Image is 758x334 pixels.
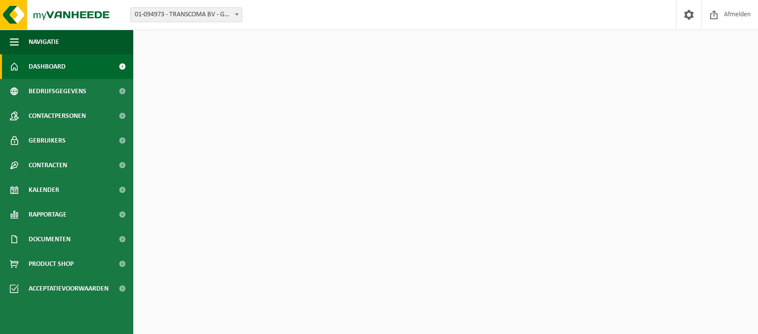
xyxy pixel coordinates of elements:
span: 01-094973 - TRANSCOMA BV - GENK [131,8,242,22]
span: Bedrijfsgegevens [29,79,86,104]
span: Contracten [29,153,67,178]
span: Rapportage [29,202,67,227]
span: 01-094973 - TRANSCOMA BV - GENK [130,7,242,22]
span: Documenten [29,227,71,252]
span: Product Shop [29,252,74,276]
span: Dashboard [29,54,66,79]
span: Gebruikers [29,128,66,153]
span: Kalender [29,178,59,202]
span: Navigatie [29,30,59,54]
span: Acceptatievoorwaarden [29,276,109,301]
span: Contactpersonen [29,104,86,128]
